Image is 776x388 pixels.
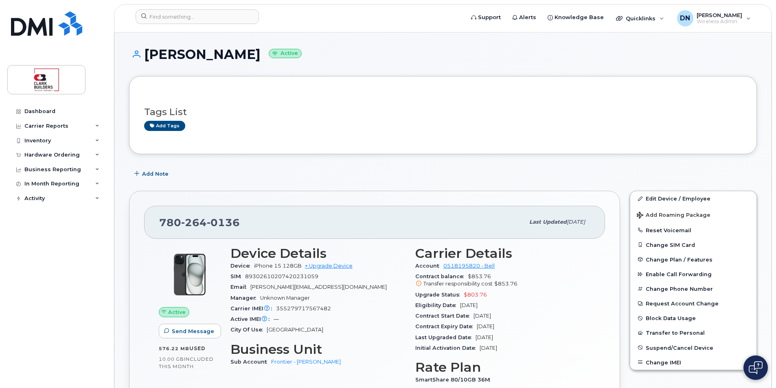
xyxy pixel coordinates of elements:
span: City Of Use [230,327,267,333]
span: Change Plan / Features [646,256,712,262]
button: Add Roaming Package [630,206,756,223]
a: Add tags [144,121,185,131]
span: 355279717567482 [276,305,331,312]
span: [DATE] [480,345,497,351]
span: Initial Activation Date [415,345,480,351]
span: Upgrade Status [415,292,464,298]
span: 10.00 GB [159,356,184,362]
span: $853.76 [494,281,517,287]
h1: [PERSON_NAME] [129,47,757,61]
span: 0136 [207,216,240,229]
span: Contract Expiry Date [415,323,477,329]
span: iPhone 15 128GB [254,263,302,269]
h3: Rate Plan [415,360,590,375]
span: [DATE] [477,323,494,329]
h3: Business Unit [230,342,406,357]
button: Request Account Change [630,296,756,311]
span: [DATE] [473,313,491,319]
span: [PERSON_NAME][EMAIL_ADDRESS][DOMAIN_NAME] [250,284,387,290]
span: Send Message [172,327,214,335]
span: Unknown Manager [260,295,310,301]
h3: Tags List [144,107,742,117]
span: Account [415,263,443,269]
button: Change Plan / Features [630,252,756,267]
span: Last Upgraded Date [415,334,476,340]
span: Eligibility Date [415,302,460,308]
span: Contract Start Date [415,313,473,319]
span: Carrier IMEI [230,305,276,312]
button: Change SIM Card [630,238,756,252]
button: Change IMEI [630,355,756,370]
span: Sub Account [230,359,271,365]
span: Last updated [529,219,567,225]
span: — [274,316,279,322]
button: Enable Call Forwarding [630,267,756,281]
button: Transfer to Personal [630,325,756,340]
span: Email [230,284,250,290]
button: Add Note [129,166,175,181]
span: Manager [230,295,260,301]
button: Block Data Usage [630,311,756,325]
h3: Carrier Details [415,246,590,261]
button: Change Phone Number [630,281,756,296]
span: SIM [230,273,245,279]
button: Suspend/Cancel Device [630,340,756,355]
span: Device [230,263,254,269]
span: 89302610207420231059 [245,273,318,279]
span: $803.76 [464,292,487,298]
h3: Device Details [230,246,406,261]
span: Add Note [142,170,169,178]
span: [DATE] [476,334,493,340]
button: Reset Voicemail [630,223,756,238]
span: [DATE] [460,302,478,308]
span: Contract balance [415,273,468,279]
span: SmartShare 80/10GB 36M [415,377,494,383]
span: used [189,345,206,351]
span: $853.76 [415,273,590,288]
a: Edit Device / Employee [630,191,756,206]
small: Active [269,49,302,58]
span: Suspend/Cancel Device [646,344,713,351]
a: + Upgrade Device [305,263,353,269]
span: Enable Call Forwarding [646,271,712,277]
span: Active IMEI [230,316,274,322]
a: Frontier - [PERSON_NAME] [271,359,341,365]
img: Open chat [749,361,763,374]
span: included this month [159,356,214,369]
span: [DATE] [567,219,585,225]
button: Send Message [159,324,221,338]
span: Add Roaming Package [637,212,710,220]
span: [GEOGRAPHIC_DATA] [267,327,323,333]
span: 264 [181,216,207,229]
span: Active [168,308,186,316]
span: Transfer responsibility cost [423,281,493,287]
span: 576.22 MB [159,346,189,351]
a: 0518195820 - Bell [443,263,495,269]
span: 780 [159,216,240,229]
img: iPhone_15_Black.png [165,250,214,299]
